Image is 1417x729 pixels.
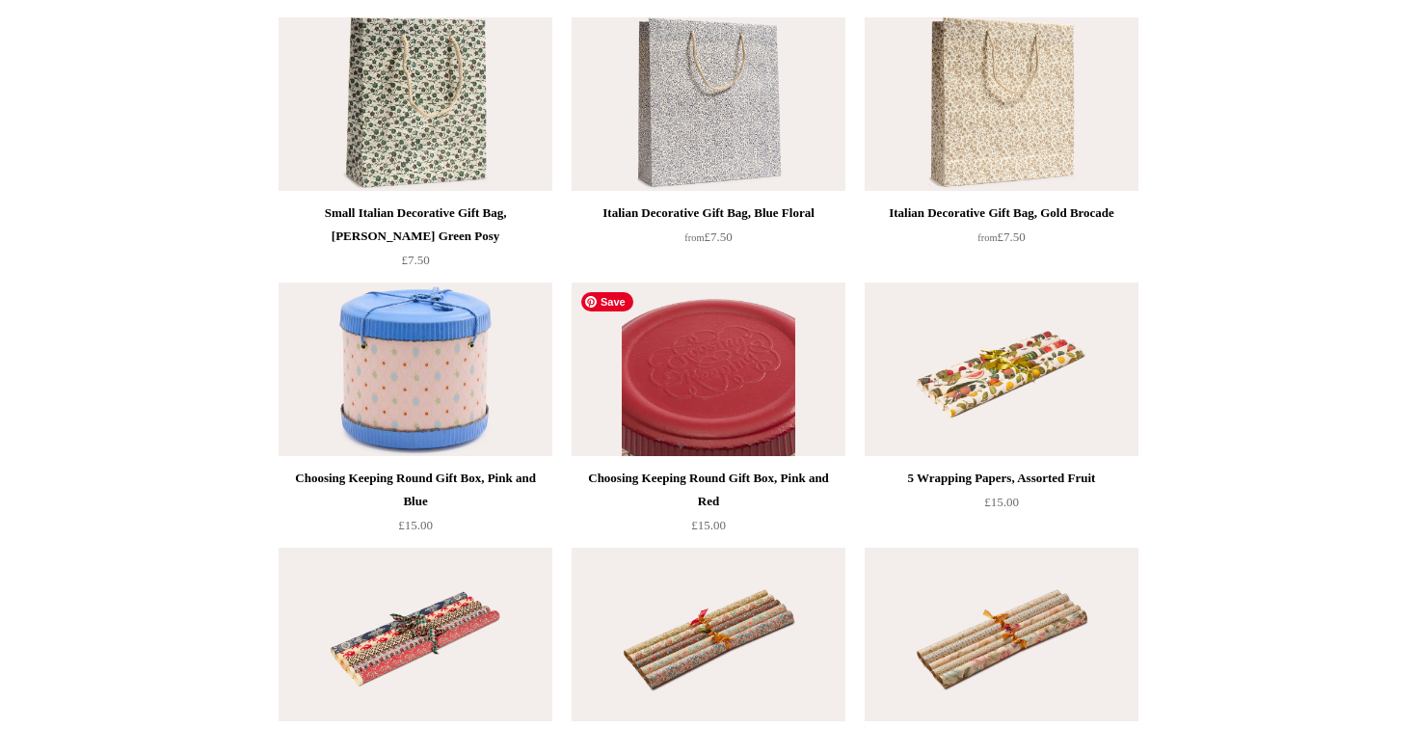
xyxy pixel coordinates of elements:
span: £7.50 [977,229,1025,244]
a: 5 Wrapping Papers, Assorted Fruit £15.00 [865,467,1138,546]
img: 5 Wrapping Papers, Baroque Lion of Venice [279,548,552,721]
a: Choosing Keeping Round Gift Box, Pink and Blue Choosing Keeping Round Gift Box, Pink and Blue [279,283,552,456]
span: from [977,232,997,243]
a: Italian Decorative Gift Bag, Gold Brocade Italian Decorative Gift Bag, Gold Brocade [865,17,1138,191]
a: Choosing Keeping Round Gift Box, Pink and Blue £15.00 [279,467,552,546]
a: 5 Wrapping Papers, Assorted Fruit 5 Wrapping Papers, Assorted Fruit [865,283,1138,456]
img: 5 Wrapping Papers, 70s Pastels [865,548,1138,721]
a: Small Italian Decorative Gift Bag, Remondini Green Posy Small Italian Decorative Gift Bag, Remond... [279,17,552,191]
a: 5 Wrapping Papers, Baroque Lion of Venice 5 Wrapping Papers, Baroque Lion of Venice [279,548,552,721]
span: Save [581,292,633,311]
img: 5 Wrapping Papers, Floral Print [572,548,845,721]
img: 5 Wrapping Papers, Assorted Fruit [865,283,1138,456]
span: £7.50 [684,229,732,244]
a: Choosing Keeping Round Gift Box, Pink and Red Choosing Keeping Round Gift Box, Pink and Red [572,283,845,456]
div: 5 Wrapping Papers, Assorted Fruit [869,467,1134,490]
img: Choosing Keeping Round Gift Box, Pink and Red [572,283,845,456]
div: Italian Decorative Gift Bag, Gold Brocade [869,202,1134,225]
a: Italian Decorative Gift Bag, Gold Brocade from£7.50 [865,202,1138,281]
img: Small Italian Decorative Gift Bag, Remondini Green Posy [279,17,552,191]
span: £15.00 [984,495,1019,509]
a: 5 Wrapping Papers, 70s Pastels 5 Wrapping Papers, 70s Pastels [865,548,1138,721]
div: Italian Decorative Gift Bag, Blue Floral [576,202,841,225]
a: Choosing Keeping Round Gift Box, Pink and Red £15.00 [572,467,845,546]
img: Italian Decorative Gift Bag, Blue Floral [572,17,845,191]
img: Italian Decorative Gift Bag, Gold Brocade [865,17,1138,191]
span: £15.00 [398,518,433,532]
span: £15.00 [691,518,726,532]
div: Choosing Keeping Round Gift Box, Pink and Blue [283,467,548,513]
a: Italian Decorative Gift Bag, Blue Floral Italian Decorative Gift Bag, Blue Floral [572,17,845,191]
div: Small Italian Decorative Gift Bag, [PERSON_NAME] Green Posy [283,202,548,248]
span: from [684,232,704,243]
span: £7.50 [401,253,429,267]
a: Italian Decorative Gift Bag, Blue Floral from£7.50 [572,202,845,281]
a: Small Italian Decorative Gift Bag, [PERSON_NAME] Green Posy £7.50 [279,202,552,281]
a: 5 Wrapping Papers, Floral Print 5 Wrapping Papers, Floral Print [572,548,845,721]
img: Choosing Keeping Round Gift Box, Pink and Blue [279,283,552,456]
div: Choosing Keeping Round Gift Box, Pink and Red [576,467,841,513]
